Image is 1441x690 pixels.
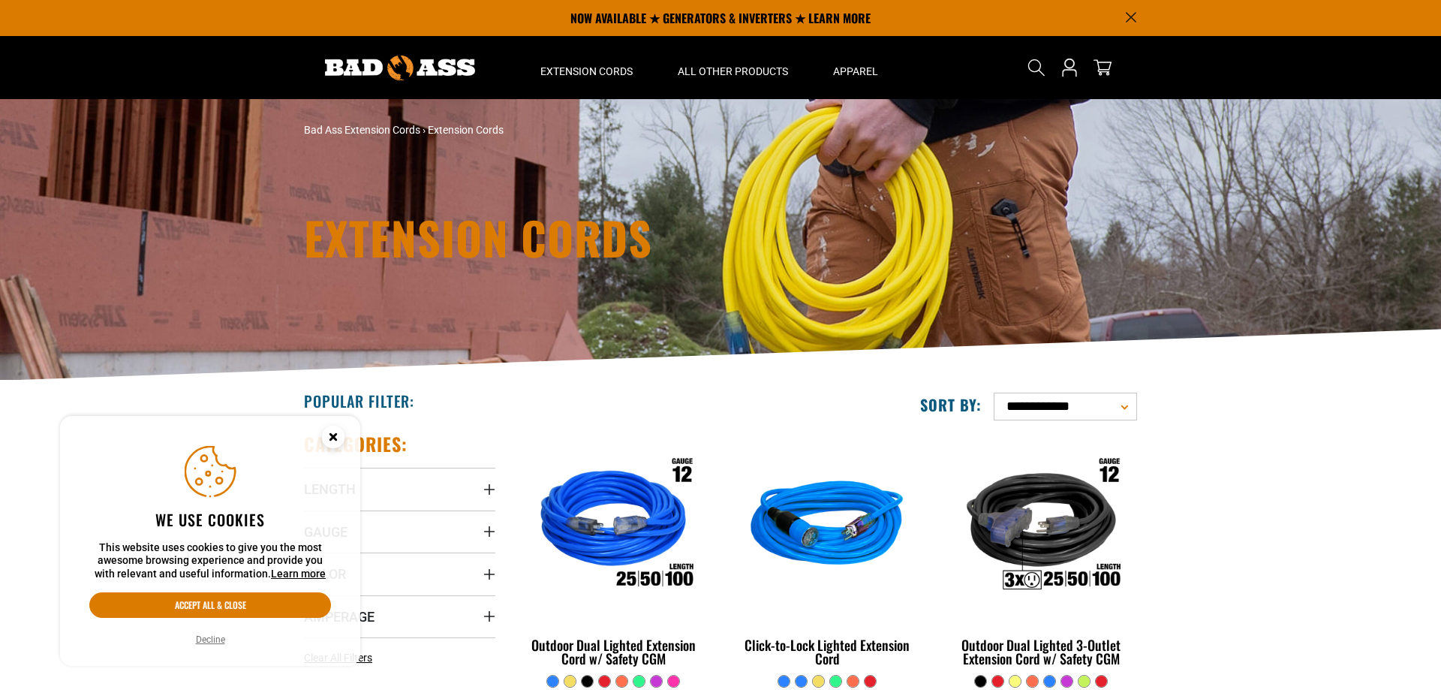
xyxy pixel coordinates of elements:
a: Learn more [271,568,326,580]
h2: We use cookies [89,510,331,529]
a: Outdoor Dual Lighted 3-Outlet Extension Cord w/ Safety CGM Outdoor Dual Lighted 3-Outlet Extensio... [946,432,1137,674]
summary: Extension Cords [518,36,655,99]
div: Outdoor Dual Lighted 3-Outlet Extension Cord w/ Safety CGM [946,638,1137,665]
span: › [423,124,426,136]
a: Outdoor Dual Lighted Extension Cord w/ Safety CGM Outdoor Dual Lighted Extension Cord w/ Safety CGM [518,432,709,674]
nav: breadcrumbs [304,122,852,138]
img: Outdoor Dual Lighted 3-Outlet Extension Cord w/ Safety CGM [946,440,1136,613]
span: Extension Cords [428,124,504,136]
button: Accept all & close [89,592,331,618]
summary: Search [1024,56,1048,80]
summary: All Other Products [655,36,811,99]
summary: Gauge [304,511,495,553]
button: Decline [191,632,230,647]
h1: Extension Cords [304,215,852,260]
img: Outdoor Dual Lighted Extension Cord w/ Safety CGM [519,440,708,613]
h2: Popular Filter: [304,391,414,411]
img: blue [733,440,922,613]
summary: Color [304,553,495,595]
a: Bad Ass Extension Cords [304,124,420,136]
aside: Cookie Consent [60,416,360,667]
a: blue Click-to-Lock Lighted Extension Cord [732,432,923,674]
summary: Length [304,468,495,510]
div: Outdoor Dual Lighted Extension Cord w/ Safety CGM [518,638,709,665]
summary: Amperage [304,595,495,637]
span: Apparel [833,65,878,78]
summary: Apparel [811,36,901,99]
span: Extension Cords [540,65,633,78]
img: Bad Ass Extension Cords [325,56,475,80]
span: All Other Products [678,65,788,78]
p: This website uses cookies to give you the most awesome browsing experience and provide you with r... [89,541,331,581]
label: Sort by: [920,395,982,414]
div: Click-to-Lock Lighted Extension Cord [732,638,923,665]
